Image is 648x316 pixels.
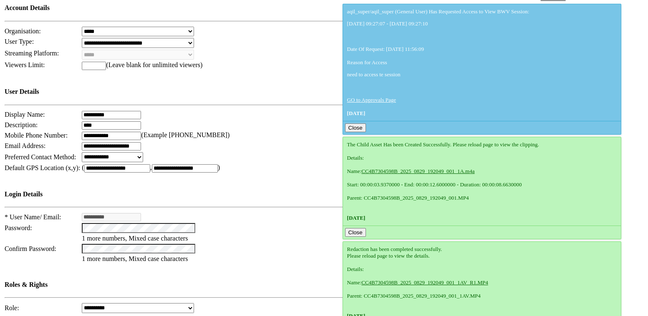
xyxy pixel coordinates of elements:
button: Close [345,123,366,132]
span: User Type: [5,38,34,45]
span: [DATE] [347,110,366,116]
div: The Child Asset Has been Created Successfully. Please reload page to view the clipping. Details: ... [347,141,617,221]
span: 1 more numbers, Mixed case characters [82,235,188,242]
span: Email Address: [5,142,45,149]
button: Close [345,228,366,237]
span: (Leave blank for unlimited viewers) [106,61,202,68]
span: [DATE] [347,215,366,221]
p: [DATE] 09:27:07 - [DATE] 09:27:10 [347,20,617,27]
a: GO to Approvals Page [347,97,396,103]
a: CC4B7304598B_2025_0829_192049_001_1A.m4a [361,168,474,174]
span: 1 more numbers, Mixed case characters [82,255,188,262]
span: Viewers Limit: [5,61,45,68]
span: Preferred Contact Method: [5,153,76,161]
a: CC4B7304598B_2025_0829_192049_001_1AV_R1.MP4 [361,279,488,286]
span: Default GPS Location (x,y): [5,164,80,171]
span: Display Name: [5,111,45,118]
span: Streaming Platform: [5,50,59,57]
h4: Login Details [5,191,448,198]
td: ( , ) [81,163,449,173]
h4: Roles & Rights [5,281,448,288]
h4: User Details [5,88,448,95]
h4: Account Details [5,4,448,12]
p: need to access te session [347,71,617,78]
span: (Example [PHONE_NUMBER]) [141,131,229,138]
div: aqil_super/aqil_super (General User) Has Requested Access to View BWV Session: Date Of Request: [... [347,8,617,117]
span: Password: [5,224,32,231]
span: Organisation: [5,28,41,35]
td: Role: [4,303,81,313]
span: Mobile Phone Number: [5,132,68,139]
span: * User Name/ Email: [5,213,61,221]
span: Description: [5,121,38,128]
span: Confirm Password: [5,245,56,252]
